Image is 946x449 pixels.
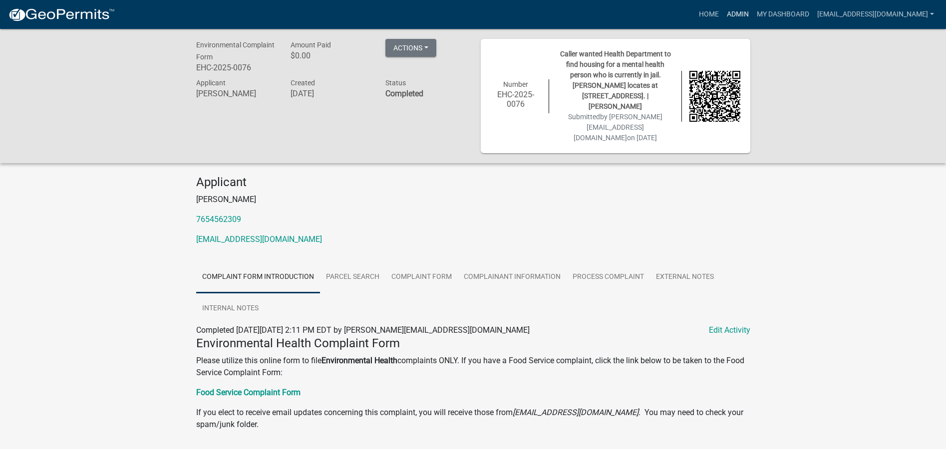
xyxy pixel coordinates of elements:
[650,261,720,293] a: External Notes
[689,71,740,122] img: QR code
[196,407,750,431] p: If you elect to receive email updates concerning this complaint, you will receive those from . Yo...
[753,5,813,24] a: My Dashboard
[709,324,750,336] a: Edit Activity
[291,89,370,98] h6: [DATE]
[503,80,528,88] span: Number
[196,89,276,98] h6: [PERSON_NAME]
[196,194,750,206] p: [PERSON_NAME]
[196,355,750,379] p: Please utilize this online form to file complaints ONLY. If you have a Food Service complaint, cl...
[560,50,671,110] span: Caller wanted Health Department to find housing for a mental health person who is currently in ja...
[321,356,397,365] strong: Environmental Health
[196,336,750,351] h4: Environmental Health Complaint Form
[196,215,241,224] a: 7654562309
[196,293,265,325] a: Internal Notes
[196,388,301,397] a: Food Service Complaint Form
[196,234,322,244] a: [EMAIL_ADDRESS][DOMAIN_NAME]
[196,175,750,190] h4: Applicant
[196,261,320,293] a: Complaint Form Introduction
[695,5,723,24] a: Home
[458,261,567,293] a: Complainant Information
[723,5,753,24] a: Admin
[320,261,385,293] a: Parcel search
[291,51,370,60] h6: $0.00
[196,63,276,72] h6: EHC-2025-0076
[568,113,662,142] span: Submitted on [DATE]
[385,261,458,293] a: Complaint Form
[385,39,436,57] button: Actions
[491,90,542,109] h6: EHC-2025-0076
[291,41,331,49] span: Amount Paid
[385,79,406,87] span: Status
[291,79,315,87] span: Created
[567,261,650,293] a: Process Complaint
[196,79,226,87] span: Applicant
[196,41,275,61] span: Environmental Complaint Form
[574,113,662,142] span: by [PERSON_NAME][EMAIL_ADDRESS][DOMAIN_NAME]
[813,5,938,24] a: [EMAIL_ADDRESS][DOMAIN_NAME]
[196,325,530,335] span: Completed [DATE][DATE] 2:11 PM EDT by [PERSON_NAME][EMAIL_ADDRESS][DOMAIN_NAME]
[513,408,638,417] i: [EMAIL_ADDRESS][DOMAIN_NAME]
[385,89,423,98] strong: Completed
